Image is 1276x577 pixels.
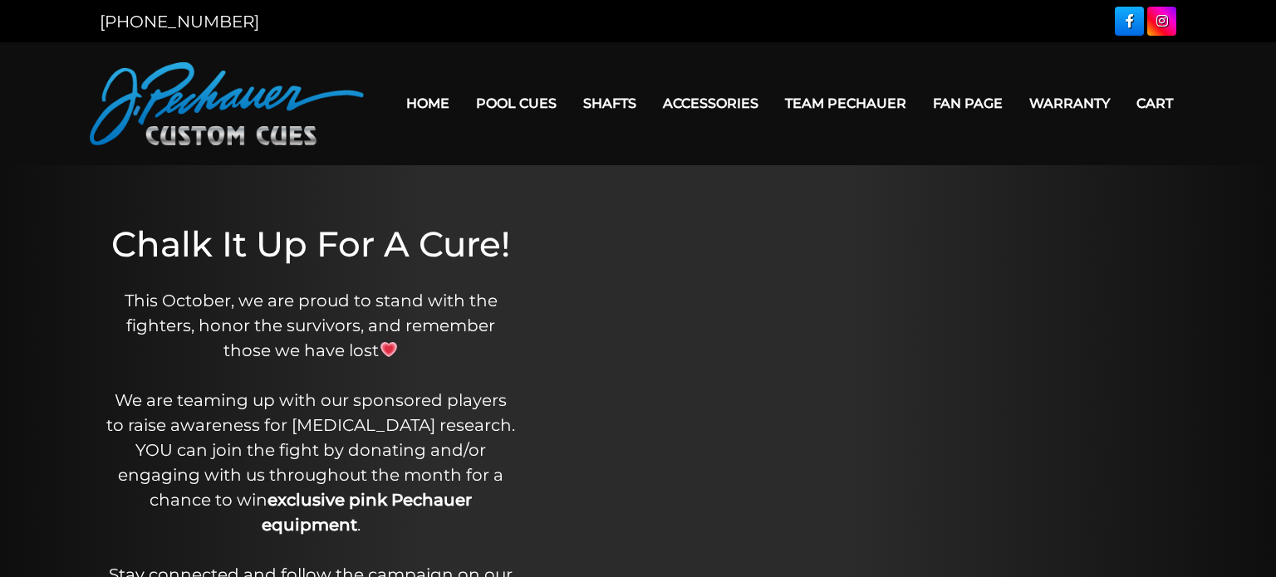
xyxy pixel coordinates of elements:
[393,82,463,125] a: Home
[380,341,397,358] img: 💗
[104,223,518,265] h1: Chalk It Up For A Cure!
[650,82,772,125] a: Accessories
[1123,82,1186,125] a: Cart
[1016,82,1123,125] a: Warranty
[90,62,364,145] img: Pechauer Custom Cues
[570,82,650,125] a: Shafts
[100,12,259,32] a: [PHONE_NUMBER]
[262,490,473,535] strong: exclusive pink Pechauer equipment
[463,82,570,125] a: Pool Cues
[772,82,920,125] a: Team Pechauer
[920,82,1016,125] a: Fan Page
